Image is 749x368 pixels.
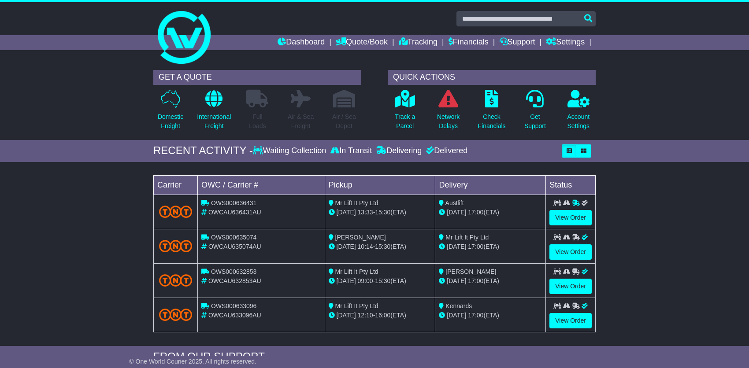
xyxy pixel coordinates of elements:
span: 09:00 [358,277,373,284]
a: InternationalFreight [197,89,231,136]
p: International Freight [197,112,231,131]
div: RECENT ACTIVITY - [153,144,253,157]
span: [DATE] [337,209,356,216]
div: Delivered [424,146,467,156]
span: Mr Lift It Pty Ltd [335,268,378,275]
p: Full Loads [246,112,268,131]
div: - (ETA) [329,276,432,286]
img: TNT_Domestic.png [159,274,192,286]
td: Status [546,175,596,195]
span: Mr Lift It Pty Ltd [335,302,378,309]
div: - (ETA) [329,311,432,320]
span: [DATE] [447,277,466,284]
span: [PERSON_NAME] [445,268,496,275]
span: [DATE] [447,243,466,250]
span: [DATE] [447,312,466,319]
span: 15:30 [375,243,390,250]
div: Delivering [374,146,424,156]
a: Tracking [399,35,438,50]
a: Settings [546,35,585,50]
a: AccountSettings [567,89,590,136]
a: Support [500,35,535,50]
div: - (ETA) [329,208,432,217]
a: Quote/Book [336,35,388,50]
span: [PERSON_NAME] [335,234,386,241]
p: Account Settings [567,112,590,131]
span: OWS000633096 [211,302,257,309]
div: (ETA) [439,242,542,251]
span: 17:00 [468,277,483,284]
span: 10:14 [358,243,373,250]
a: NetworkDelays [437,89,460,136]
span: Austlift [445,199,464,206]
div: (ETA) [439,311,542,320]
div: (ETA) [439,208,542,217]
img: TNT_Domestic.png [159,240,192,252]
p: Air / Sea Depot [332,112,356,131]
span: 17:00 [468,312,483,319]
span: [DATE] [447,209,466,216]
span: OWS000632853 [211,268,257,275]
div: - (ETA) [329,242,432,251]
td: Delivery [435,175,546,195]
a: Track aParcel [394,89,415,136]
a: View Order [549,244,592,260]
span: [DATE] [337,243,356,250]
p: Network Delays [437,112,460,131]
div: GET A QUOTE [153,70,361,85]
a: View Order [549,279,592,294]
span: 16:00 [375,312,390,319]
img: TNT_Domestic.png [159,309,192,320]
span: 13:33 [358,209,373,216]
a: Financials [449,35,489,50]
div: In Transit [328,146,374,156]
img: TNT_Domestic.png [159,206,192,217]
td: OWC / Carrier # [198,175,325,195]
span: [DATE] [337,312,356,319]
span: 15:30 [375,209,390,216]
span: 15:30 [375,277,390,284]
a: View Order [549,313,592,328]
span: Mr Lift It Pty Ltd [335,199,378,206]
span: [DATE] [337,277,356,284]
span: OWCAU635074AU [208,243,261,250]
p: Track a Parcel [395,112,415,131]
span: 12:10 [358,312,373,319]
div: (ETA) [439,276,542,286]
p: Get Support [524,112,546,131]
span: OWCAU632853AU [208,277,261,284]
a: View Order [549,210,592,225]
td: Pickup [325,175,435,195]
p: Check Financials [478,112,506,131]
div: Waiting Collection [253,146,328,156]
a: DomesticFreight [157,89,184,136]
td: Carrier [154,175,198,195]
span: 17:00 [468,209,483,216]
span: OWCAU636431AU [208,209,261,216]
a: Dashboard [278,35,325,50]
span: Kennards [445,302,472,309]
div: QUICK ACTIONS [388,70,596,85]
span: OWCAU633096AU [208,312,261,319]
span: 17:00 [468,243,483,250]
span: OWS000635074 [211,234,257,241]
span: © One World Courier 2025. All rights reserved. [129,358,256,365]
span: OWS000636431 [211,199,257,206]
p: Air & Sea Freight [288,112,314,131]
a: CheckFinancials [478,89,506,136]
div: FROM OUR SUPPORT [153,350,596,363]
a: GetSupport [524,89,546,136]
p: Domestic Freight [158,112,183,131]
span: Mr Lift It Pty Ltd [445,234,489,241]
